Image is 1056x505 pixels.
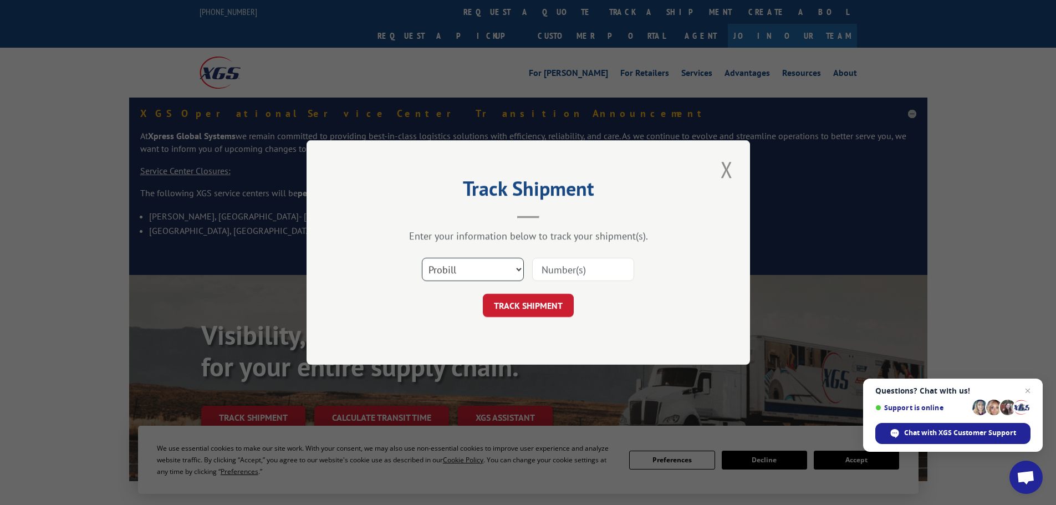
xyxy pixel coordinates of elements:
[875,386,1031,395] span: Questions? Chat with us!
[362,181,695,202] h2: Track Shipment
[717,154,736,185] button: Close modal
[875,404,968,412] span: Support is online
[483,294,574,317] button: TRACK SHIPMENT
[1009,461,1043,494] a: Open chat
[904,428,1016,438] span: Chat with XGS Customer Support
[532,258,634,281] input: Number(s)
[362,229,695,242] div: Enter your information below to track your shipment(s).
[875,423,1031,444] span: Chat with XGS Customer Support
